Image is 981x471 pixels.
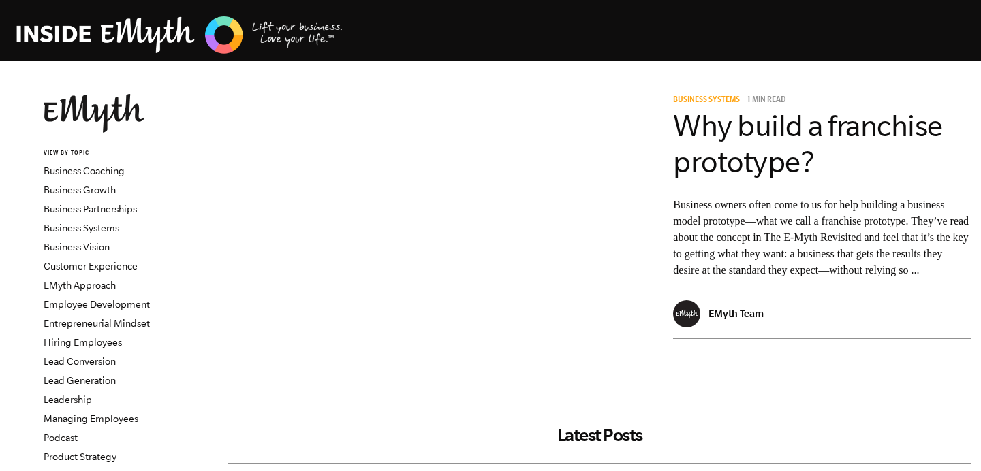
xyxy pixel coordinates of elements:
a: Customer Experience [44,261,138,272]
a: Lead Generation [44,375,116,386]
img: EMyth Business Coaching [16,14,343,56]
a: Hiring Employees [44,337,122,348]
a: Business Partnerships [44,204,137,214]
p: EMyth Team [708,308,764,319]
a: Why build a franchise prototype? [673,109,943,178]
h2: Latest Posts [228,425,971,445]
a: Podcast [44,432,78,443]
p: 1 min read [747,96,786,105]
a: Employee Development [44,299,150,310]
a: Business Coaching [44,165,125,176]
a: Entrepreneurial Mindset [44,318,150,329]
h6: VIEW BY TOPIC [44,149,208,158]
a: Product Strategy [44,451,116,462]
a: Business Vision [44,242,110,253]
a: Managing Employees [44,413,138,424]
a: EMyth Approach [44,280,116,291]
a: Business Systems [44,223,119,233]
span: Business Systems [673,96,740,105]
p: Business owners often come to us for help building a business model prototype—what we call a fran... [673,197,971,278]
a: Leadership [44,394,92,405]
img: EMyth [44,94,144,133]
a: Business Growth [44,184,116,195]
img: EMyth Team - EMyth [673,300,700,327]
a: Business Systems [673,96,745,105]
a: Lead Conversion [44,356,116,367]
